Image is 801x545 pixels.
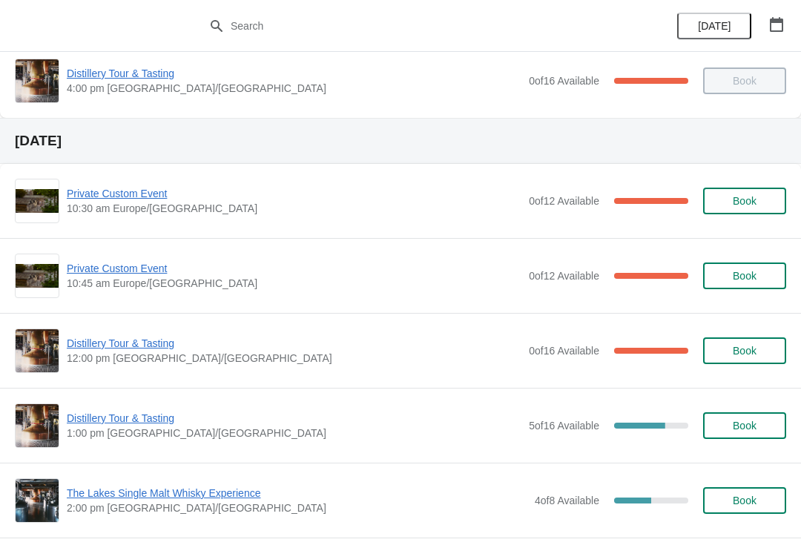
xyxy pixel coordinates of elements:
[67,201,521,216] span: 10:30 am Europe/[GEOGRAPHIC_DATA]
[67,501,527,515] span: 2:00 pm [GEOGRAPHIC_DATA]/[GEOGRAPHIC_DATA]
[535,495,599,506] span: 4 of 8 Available
[16,59,59,102] img: Distillery Tour & Tasting | | 4:00 pm Europe/London
[703,487,786,514] button: Book
[67,411,521,426] span: Distillery Tour & Tasting
[529,75,599,87] span: 0 of 16 Available
[733,495,756,506] span: Book
[529,270,599,282] span: 0 of 12 Available
[733,195,756,207] span: Book
[16,404,59,447] img: Distillery Tour & Tasting | | 1:00 pm Europe/London
[15,133,786,148] h2: [DATE]
[677,13,751,39] button: [DATE]
[67,276,521,291] span: 10:45 am Europe/[GEOGRAPHIC_DATA]
[67,351,521,366] span: 12:00 pm [GEOGRAPHIC_DATA]/[GEOGRAPHIC_DATA]
[529,420,599,432] span: 5 of 16 Available
[16,264,59,288] img: Private Custom Event | | 10:45 am Europe/London
[16,189,59,214] img: Private Custom Event | | 10:30 am Europe/London
[67,66,521,81] span: Distillery Tour & Tasting
[703,337,786,364] button: Book
[67,186,521,201] span: Private Custom Event
[733,270,756,282] span: Book
[67,81,521,96] span: 4:00 pm [GEOGRAPHIC_DATA]/[GEOGRAPHIC_DATA]
[698,20,731,32] span: [DATE]
[67,426,521,440] span: 1:00 pm [GEOGRAPHIC_DATA]/[GEOGRAPHIC_DATA]
[529,195,599,207] span: 0 of 12 Available
[67,336,521,351] span: Distillery Tour & Tasting
[67,486,527,501] span: The Lakes Single Malt Whisky Experience
[16,329,59,372] img: Distillery Tour & Tasting | | 12:00 pm Europe/London
[703,188,786,214] button: Book
[67,261,521,276] span: Private Custom Event
[733,420,756,432] span: Book
[703,262,786,289] button: Book
[16,479,59,522] img: The Lakes Single Malt Whisky Experience | | 2:00 pm Europe/London
[733,345,756,357] span: Book
[703,412,786,439] button: Book
[230,13,601,39] input: Search
[529,345,599,357] span: 0 of 16 Available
